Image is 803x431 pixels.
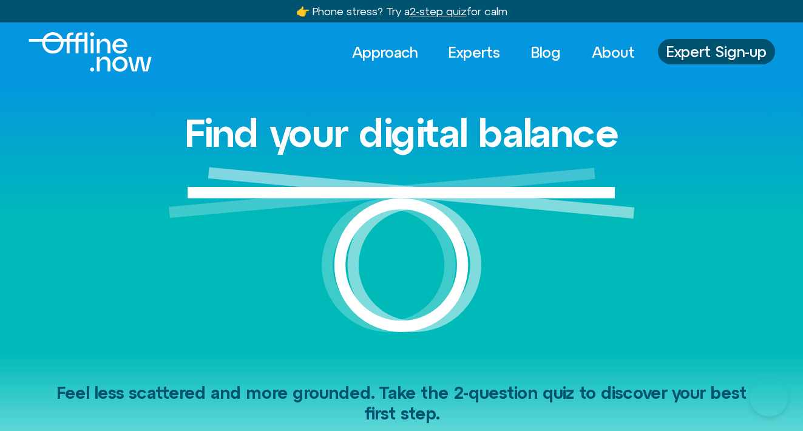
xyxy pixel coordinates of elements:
[29,32,131,72] div: Logo
[658,39,775,64] a: Expert Sign-up
[29,32,152,72] img: Offline.Now logo in white. Text of the words offline.now with a line going through the "O"
[666,44,767,59] span: Expert Sign-up
[581,39,646,66] a: About
[341,39,646,66] nav: Menu
[296,5,507,18] a: 👉 Phone stress? Try a2-step quizfor calm
[750,378,788,416] iframe: Botpress
[185,112,619,154] h1: Find your digital balance
[341,39,429,66] a: Approach
[56,383,747,423] span: Feel less scattered and more grounded. Take the 2-question quiz to discover your best first step.
[438,39,511,66] a: Experts
[169,167,635,352] img: Graphic of a white circle with a white line balancing on top to represent balance.
[410,5,467,18] u: 2-step quiz
[520,39,572,66] a: Blog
